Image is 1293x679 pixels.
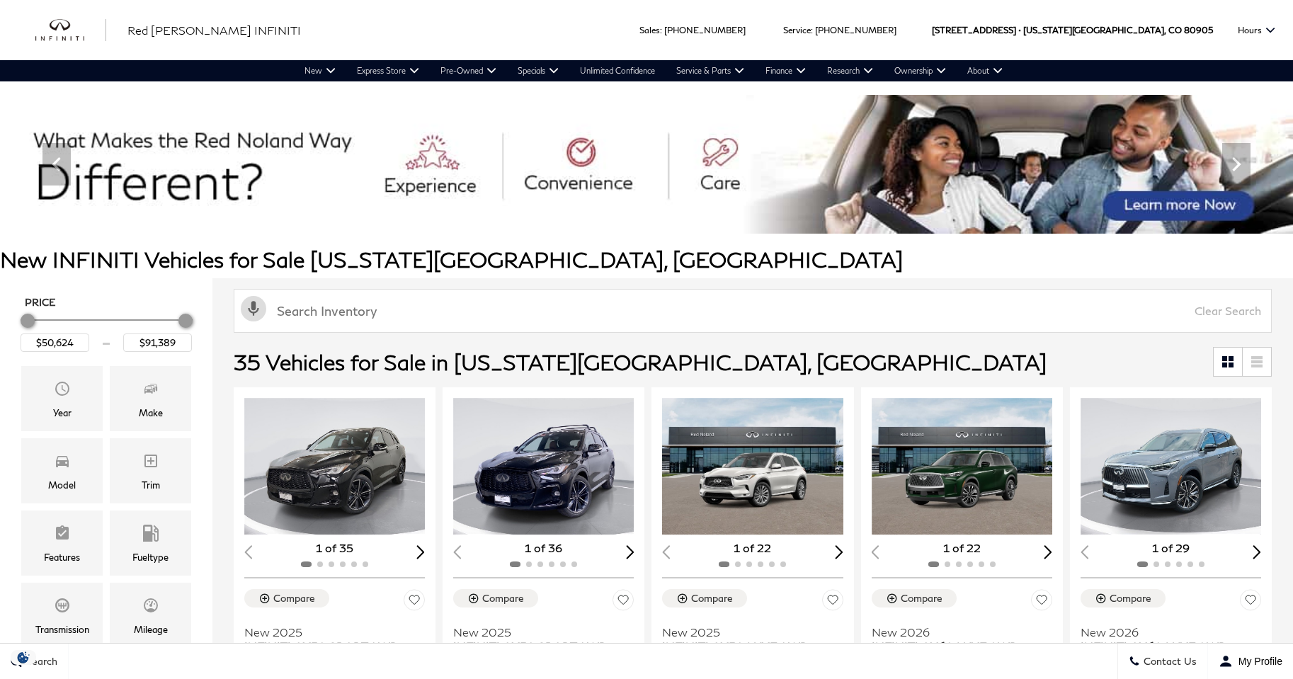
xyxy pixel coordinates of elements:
input: Maximum [123,333,192,352]
a: Red [PERSON_NAME] INFINITI [127,22,301,39]
div: Next slide [1253,545,1261,559]
button: Save Vehicle [404,589,425,615]
span: Service [783,25,811,35]
img: 2025 INFINITI QX50 SPORT AWD 1 [244,398,427,535]
span: New 2025 [244,625,414,639]
div: 1 of 22 [662,540,843,556]
a: [PHONE_NUMBER] [815,25,896,35]
div: Price [21,309,192,352]
span: Red [PERSON_NAME] INFINITI [127,23,301,37]
div: Model [48,477,76,493]
div: Previous [42,143,71,186]
a: New 2025INFINITI QX50 SPORT AWD [244,616,425,654]
div: Mileage [134,622,168,637]
a: Finance [755,60,816,81]
div: YearYear [21,366,103,431]
span: New 2026 [872,625,1042,639]
button: Save Vehicle [1031,589,1052,615]
div: Compare [691,592,733,605]
span: Make [142,377,159,405]
div: 1 of 22 [872,540,1052,556]
div: Fueltype [132,549,169,565]
span: Trim [142,449,159,477]
svg: Click to toggle on voice search [241,296,266,321]
span: Fueltype [142,521,159,549]
img: 2025 INFINITI QX50 SPORT AWD 1 [453,398,636,535]
div: Next [1222,143,1251,186]
button: Save Vehicle [822,589,843,615]
div: Year [53,405,72,421]
div: 1 / 2 [1081,398,1263,535]
div: Transmission [35,622,89,637]
span: : [660,25,662,35]
span: : [811,25,813,35]
div: ModelModel [21,438,103,503]
img: 2026 INFINITI QX60 LUXE AWD 1 [1081,398,1263,535]
div: Compare [482,592,524,605]
span: New 2026 [1081,625,1251,639]
span: Go to slide 8 [709,207,723,222]
span: INFINITI QX50 SPORT AWD [244,639,414,654]
span: INFINITI QX50 SPORT AWD [453,639,623,654]
span: New 2025 [662,625,832,639]
span: Model [54,449,71,477]
a: Express Store [346,60,430,81]
span: Sales [639,25,660,35]
a: [STREET_ADDRESS] • [US_STATE][GEOGRAPHIC_DATA], CO 80905 [932,25,1213,35]
span: Go to slide 1 [570,207,584,222]
a: Ownership [884,60,957,81]
div: MakeMake [110,366,191,431]
a: [PHONE_NUMBER] [664,25,746,35]
img: 2025 INFINITI QX50 LUXE AWD 1 [662,398,845,535]
img: INFINITI [35,19,106,42]
button: Save Vehicle [1240,589,1261,615]
h5: Price [25,296,188,309]
button: Compare Vehicle [662,589,747,607]
div: TransmissionTransmission [21,583,103,648]
a: About [957,60,1013,81]
div: Features [44,549,80,565]
div: Make [139,405,163,421]
span: Mileage [142,593,159,622]
a: New [294,60,346,81]
span: Go to slide 6 [669,207,683,222]
div: Minimum Price [21,314,35,328]
div: 1 of 29 [1081,540,1261,556]
button: Compare Vehicle [453,589,538,607]
div: 1 / 2 [662,398,845,535]
a: New 2026INFINITI QX60 LUXE AWD [1081,616,1261,654]
div: Maximum Price [178,314,193,328]
div: 1 of 35 [244,540,425,556]
button: Save Vehicle [613,589,634,615]
div: Trim [142,477,160,493]
div: Compare [273,592,315,605]
div: 1 / 2 [244,398,427,535]
button: Compare Vehicle [244,589,329,607]
input: Search Inventory [234,289,1272,333]
span: New 2025 [453,625,623,639]
span: Features [54,521,71,549]
div: 1 / 2 [872,398,1054,535]
span: Transmission [54,593,71,622]
span: INFINITI QX60 LUXE AWD [872,639,1042,654]
a: Specials [507,60,569,81]
input: Minimum [21,333,89,352]
div: Next slide [1044,545,1052,559]
div: Next slide [835,545,843,559]
a: Service & Parts [666,60,755,81]
span: Search [22,656,57,668]
div: MileageMileage [110,583,191,648]
button: Open user profile menu [1208,644,1293,679]
span: My Profile [1233,656,1282,667]
img: Opt-Out Icon [7,650,40,665]
div: 1 / 2 [453,398,636,535]
a: infiniti [35,19,106,42]
a: New 2025INFINITI QX50 LUXE AWD [662,616,843,654]
img: 2026 INFINITI QX60 LUXE AWD 1 [872,398,1054,535]
button: Compare Vehicle [872,589,957,607]
span: Go to slide 3 [610,207,624,222]
div: FeaturesFeatures [21,510,103,576]
a: New 2026INFINITI QX60 LUXE AWD [872,616,1052,654]
a: Pre-Owned [430,60,507,81]
div: Compare [901,592,942,605]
